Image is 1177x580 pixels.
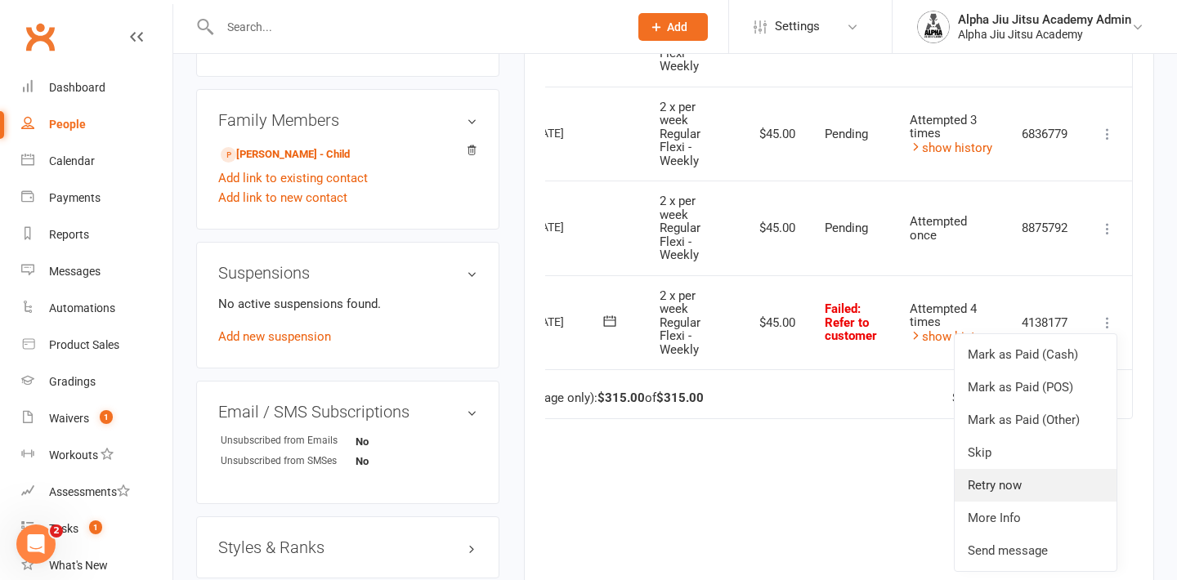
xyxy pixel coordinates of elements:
a: Automations [21,290,172,327]
div: People [49,118,86,131]
td: 4138177 [1007,275,1083,370]
a: Tasks 1 [21,511,172,547]
a: Add link to new contact [218,188,347,207]
a: show history [910,141,992,155]
a: Gradings [21,364,172,400]
span: 2 x per week Regular Flexi - Weekly [660,100,700,168]
span: 2 [50,524,63,538]
div: What's New [49,559,108,572]
span: Failed [825,301,877,343]
div: Workouts [49,448,98,462]
a: Add link to existing contact [218,168,368,188]
div: Calendar [49,154,95,167]
a: Skip [955,436,1117,469]
div: Payments [49,191,101,204]
span: Settings [775,8,820,45]
strong: $315.00 [597,390,645,405]
div: Showing of payments [952,391,1097,405]
strong: $315.00 [656,390,704,405]
a: Clubworx [20,16,60,57]
span: 1 [100,410,113,424]
span: Pending [825,221,868,235]
a: Reports [21,216,172,253]
a: Mark as Paid (POS) [955,371,1117,404]
a: Product Sales [21,327,172,364]
img: thumb_image1751406779.png [917,11,950,43]
span: Attempted once [910,214,967,243]
strong: No [356,455,450,467]
a: Add new suspension [218,329,331,344]
a: Mark as Paid (Cash) [955,338,1117,371]
h3: Email / SMS Subscriptions [218,403,477,421]
button: Add [638,13,708,41]
span: Add [667,20,687,33]
div: [DATE] [530,214,606,239]
span: 2 x per week Regular Flexi - Weekly [660,288,700,357]
a: Waivers 1 [21,400,172,437]
td: $45.00 [740,181,810,275]
div: Alpha Jiu Jitsu Academy [958,27,1131,42]
span: 2 x per week Regular Flexi - Weekly [660,194,700,262]
p: No active suspensions found. [218,294,477,314]
h3: Suspensions [218,264,477,282]
div: Unsubscribed from Emails [221,433,356,448]
div: Product Sales [49,338,119,351]
td: $45.00 [740,275,810,370]
div: Reports [49,228,89,241]
div: [DATE] [530,120,606,145]
span: Pending [825,127,868,141]
div: Tasks [49,522,78,535]
a: show history [910,329,992,344]
a: Assessments [21,474,172,511]
div: Dashboard [49,81,105,94]
a: Payments [21,180,172,216]
strong: No [356,435,450,448]
div: Assessments [49,485,130,498]
iframe: Intercom live chat [16,524,56,564]
span: Attempted 4 times [910,301,977,330]
input: Search... [215,16,617,38]
div: Gradings [49,375,96,388]
div: [DATE] [530,309,606,334]
div: Waivers [49,412,89,425]
a: More Info [955,502,1117,534]
a: Mark as Paid (Other) [955,404,1117,436]
a: People [21,106,172,143]
a: [PERSON_NAME] - Child [221,146,350,163]
a: Calendar [21,143,172,180]
div: Alpha Jiu Jitsu Academy Admin [958,12,1131,27]
a: Messages [21,253,172,290]
span: Attempted 3 times [910,113,977,141]
span: 1 [89,520,102,534]
div: Unsubscribed from SMSes [221,453,356,469]
a: Retry now [955,469,1117,502]
h3: Styles & Ranks [218,538,477,556]
div: Total (this page only): of [479,391,704,405]
div: Automations [49,301,115,315]
td: 8875792 [1007,181,1083,275]
div: Messages [49,265,101,278]
a: Workouts [21,437,172,474]
td: $45.00 [740,87,810,181]
a: Dashboard [21,69,172,106]
h3: Family Members [218,111,477,129]
span: : Refer to customer [825,301,877,343]
a: Send message [955,534,1117,567]
td: 6836779 [1007,87,1083,181]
